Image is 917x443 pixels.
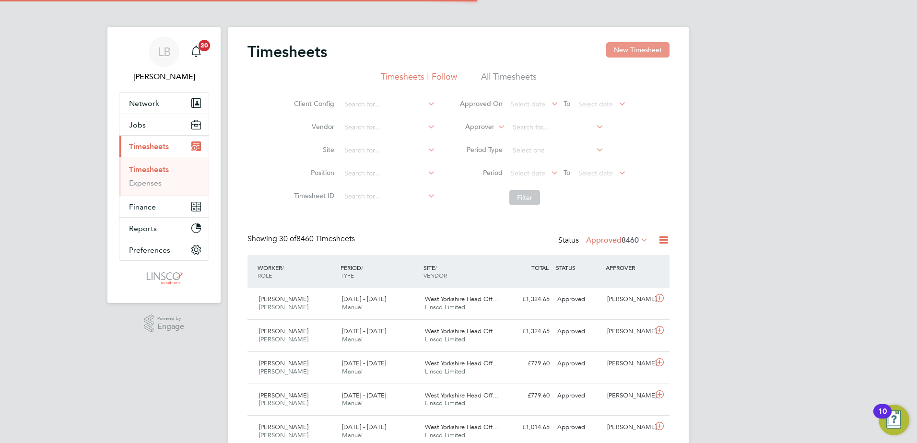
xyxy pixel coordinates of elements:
[425,359,499,367] span: West Yorkshire Head Off…
[342,391,386,399] span: [DATE] - [DATE]
[258,271,272,279] span: ROLE
[425,367,465,375] span: Linsco Limited
[129,178,162,187] a: Expenses
[259,327,308,335] span: [PERSON_NAME]
[603,291,653,307] div: [PERSON_NAME]
[119,93,209,114] button: Network
[603,388,653,404] div: [PERSON_NAME]
[509,190,540,205] button: Filter
[509,121,604,134] input: Search for...
[603,324,653,339] div: [PERSON_NAME]
[259,431,308,439] span: [PERSON_NAME]
[504,356,553,372] div: £779.60
[425,335,465,343] span: Linsco Limited
[342,303,363,311] span: Manual
[341,167,435,180] input: Search for...
[341,144,435,157] input: Search for...
[509,144,604,157] input: Select one
[425,295,499,303] span: West Yorkshire Head Off…
[157,323,184,331] span: Engage
[129,142,169,151] span: Timesheets
[879,405,909,435] button: Open Resource Center, 10 new notifications
[279,234,296,244] span: 30 of
[511,169,545,177] span: Select date
[158,46,171,58] span: LB
[291,122,334,131] label: Vendor
[553,324,603,339] div: Approved
[119,114,209,135] button: Jobs
[129,245,170,255] span: Preferences
[107,27,221,303] nav: Main navigation
[504,291,553,307] div: £1,324.65
[425,327,499,335] span: West Yorkshire Head Off…
[119,270,209,286] a: Go to home page
[282,264,284,271] span: /
[504,324,553,339] div: £1,324.65
[553,291,603,307] div: Approved
[144,270,184,286] img: linsco-logo-retina.png
[342,399,363,407] span: Manual
[129,120,146,129] span: Jobs
[291,191,334,200] label: Timesheet ID
[342,295,386,303] span: [DATE] - [DATE]
[119,71,209,82] span: Lauren Butler
[338,259,421,284] div: PERIOD
[586,235,648,245] label: Approved
[259,359,308,367] span: [PERSON_NAME]
[553,420,603,435] div: Approved
[259,391,308,399] span: [PERSON_NAME]
[622,235,639,245] span: 8460
[119,239,209,260] button: Preferences
[291,145,334,154] label: Site
[603,420,653,435] div: [PERSON_NAME]
[459,168,503,177] label: Period
[561,166,573,179] span: To
[259,303,308,311] span: [PERSON_NAME]
[421,259,504,284] div: SITE
[504,420,553,435] div: £1,014.65
[259,335,308,343] span: [PERSON_NAME]
[451,122,494,132] label: Approver
[423,271,447,279] span: VENDOR
[425,391,499,399] span: West Yorkshire Head Off…
[504,388,553,404] div: £779.60
[129,224,157,233] span: Reports
[561,97,573,110] span: To
[119,136,209,157] button: Timesheets
[342,335,363,343] span: Manual
[511,100,545,108] span: Select date
[425,431,465,439] span: Linsco Limited
[259,399,308,407] span: [PERSON_NAME]
[279,234,355,244] span: 8460 Timesheets
[342,431,363,439] span: Manual
[291,99,334,108] label: Client Config
[255,259,338,284] div: WORKER
[425,399,465,407] span: Linsco Limited
[341,121,435,134] input: Search for...
[342,359,386,367] span: [DATE] - [DATE]
[558,234,650,247] div: Status
[199,40,210,51] span: 20
[247,42,327,61] h2: Timesheets
[459,99,503,108] label: Approved On
[259,423,308,431] span: [PERSON_NAME]
[119,218,209,239] button: Reports
[119,196,209,217] button: Finance
[259,367,308,375] span: [PERSON_NAME]
[531,264,549,271] span: TOTAL
[553,356,603,372] div: Approved
[878,411,887,424] div: 10
[119,36,209,82] a: LB[PERSON_NAME]
[381,71,457,88] li: Timesheets I Follow
[259,295,308,303] span: [PERSON_NAME]
[157,315,184,323] span: Powered by
[247,234,357,244] div: Showing
[291,168,334,177] label: Position
[481,71,537,88] li: All Timesheets
[342,367,363,375] span: Manual
[144,315,185,333] a: Powered byEngage
[341,271,354,279] span: TYPE
[553,388,603,404] div: Approved
[606,42,670,58] button: New Timesheet
[361,264,363,271] span: /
